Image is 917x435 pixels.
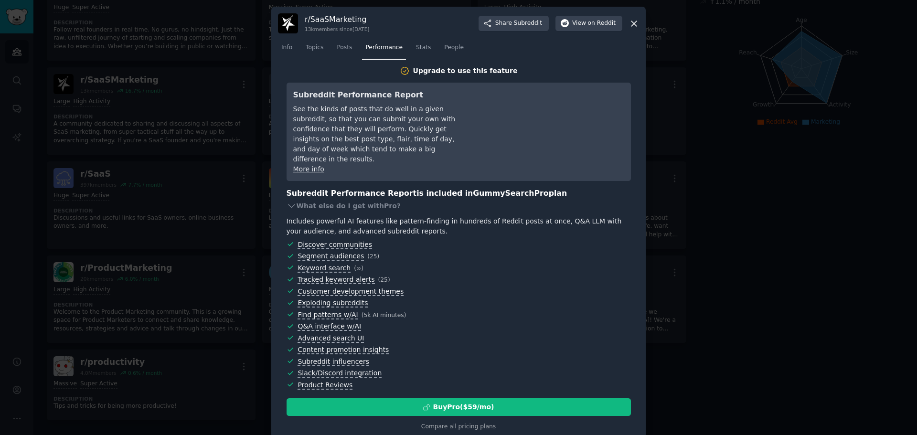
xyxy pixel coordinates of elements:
[444,43,464,52] span: People
[441,40,467,60] a: People
[298,276,374,284] span: Tracked keyword alerts
[298,381,352,390] span: Product Reviews
[365,43,403,52] span: Performance
[298,322,361,331] span: Q&A interface w/AI
[281,43,292,52] span: Info
[354,265,363,272] span: ( ∞ )
[305,14,369,24] h3: r/ SaaSMarketing
[298,358,369,366] span: Subreddit influencers
[473,189,548,198] span: GummySearch Pro
[298,264,351,273] span: Keyword search
[367,253,379,260] span: ( 25 )
[287,188,631,200] h3: Subreddit Performance Report is included in plan
[278,40,296,60] a: Info
[298,287,404,296] span: Customer development themes
[495,19,542,28] span: Share
[481,89,624,161] iframe: YouTube video player
[337,43,352,52] span: Posts
[413,66,518,76] div: Upgrade to use this feature
[378,276,390,283] span: ( 25 )
[298,299,368,308] span: Exploding subreddits
[479,16,549,31] button: ShareSubreddit
[588,19,616,28] span: on Reddit
[293,104,468,164] div: See the kinds of posts that do well in a given subreddit, so that you can submit your own with co...
[433,402,494,412] div: Buy Pro ($ 59 /mo )
[298,311,358,319] span: Find patterns w/AI
[302,40,327,60] a: Topics
[293,89,468,101] h3: Subreddit Performance Report
[278,13,298,33] img: SaaSMarketing
[555,16,622,31] button: Viewon Reddit
[293,165,324,173] a: More info
[305,26,369,32] div: 13k members since [DATE]
[514,19,542,28] span: Subreddit
[287,398,631,416] button: BuyPro($59/mo)
[362,40,406,60] a: Performance
[306,43,323,52] span: Topics
[298,346,389,354] span: Content promotion insights
[333,40,355,60] a: Posts
[416,43,431,52] span: Stats
[298,334,364,343] span: Advanced search UI
[298,252,364,261] span: Segment audiences
[298,241,372,249] span: Discover communities
[287,216,631,236] div: Includes powerful AI features like pattern-finding in hundreds of Reddit posts at once, Q&A LLM w...
[413,40,434,60] a: Stats
[362,312,406,318] span: ( 5k AI minutes )
[421,423,496,430] a: Compare all pricing plans
[287,200,631,213] div: What else do I get with Pro ?
[298,369,382,378] span: Slack/Discord integration
[572,19,616,28] span: View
